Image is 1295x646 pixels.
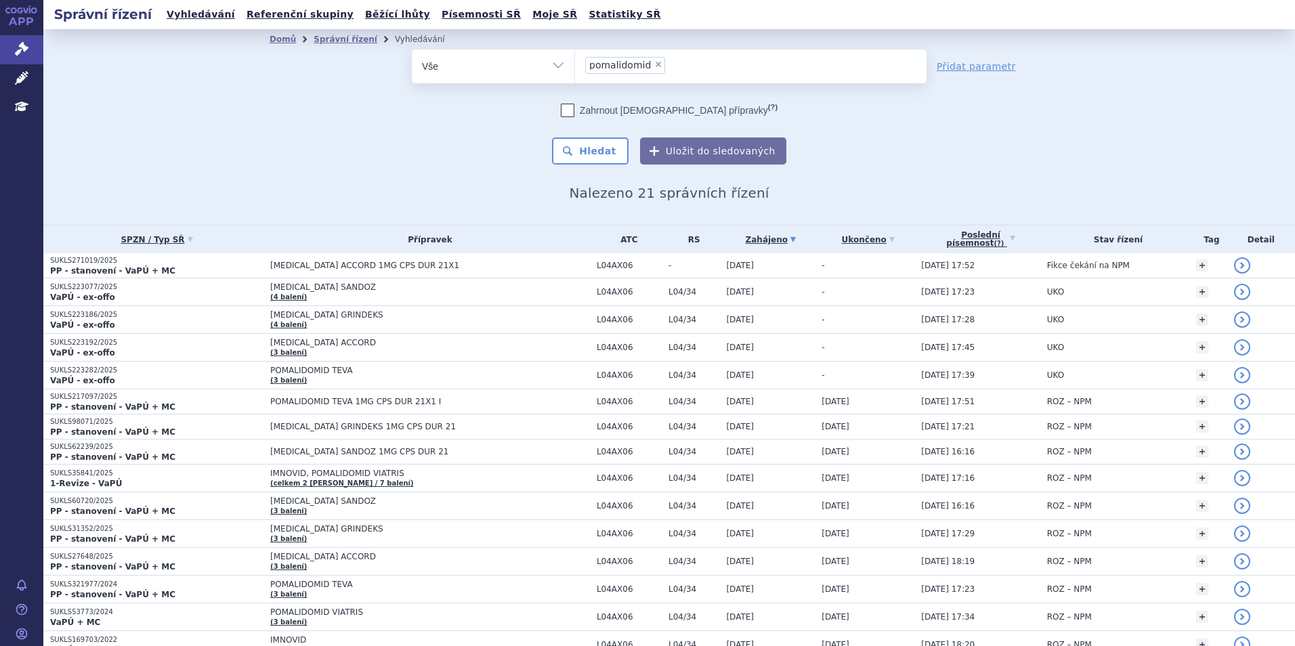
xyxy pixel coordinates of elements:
span: [DATE] [726,422,754,431]
span: Fikce čekání na NPM [1047,261,1130,270]
th: Tag [1189,225,1227,253]
th: RS [662,225,719,253]
span: [DATE] 16:16 [921,501,975,511]
a: + [1196,259,1208,272]
span: L04AX06 [597,584,662,594]
span: [MEDICAL_DATA] GRINDEKS 1MG CPS DUR 21 [270,422,590,431]
span: L04AX06 [597,315,662,324]
span: [DATE] [726,612,754,622]
span: POMALIDOMID VIATRIS [270,607,590,617]
span: [DATE] [726,501,754,511]
h2: Správní řízení [43,5,163,24]
span: L04/34 [668,612,719,622]
label: Zahrnout [DEMOGRAPHIC_DATA] přípravky [561,104,778,117]
a: + [1196,395,1208,408]
span: [DATE] 17:39 [921,370,975,380]
span: [DATE] [726,343,754,352]
a: detail [1234,470,1250,486]
span: L04AX06 [597,501,662,511]
th: ATC [590,225,662,253]
a: Správní řízení [314,35,377,44]
a: detail [1234,498,1250,514]
a: Referenční skupiny [242,5,358,24]
span: L04/34 [668,315,719,324]
a: + [1196,286,1208,298]
span: [DATE] 17:23 [921,584,975,594]
strong: 1-Revize - VaPÚ [50,479,122,488]
span: L04AX06 [597,261,662,270]
a: Statistiky SŘ [585,5,664,24]
span: ROZ – NPM [1047,447,1092,456]
a: + [1196,583,1208,595]
p: SUKLS31352/2025 [50,524,263,534]
a: + [1196,500,1208,512]
p: SUKLS169703/2022 [50,635,263,645]
span: [DATE] [822,612,849,622]
a: (3 balení) [270,590,307,598]
span: L04/34 [668,397,719,406]
span: IMNOVID, POMALIDOMID VIATRIS [270,469,590,478]
span: - [822,370,824,380]
span: [DATE] 17:45 [921,343,975,352]
span: UKO [1047,287,1064,297]
a: Zahájeno [726,230,815,249]
span: Nalezeno 21 správních řízení [569,185,769,201]
p: SUKLS62239/2025 [50,442,263,452]
span: [MEDICAL_DATA] ACCORD [270,552,590,561]
span: L04AX06 [597,529,662,538]
span: ROZ – NPM [1047,422,1092,431]
a: detail [1234,367,1250,383]
span: [DATE] 17:23 [921,287,975,297]
a: Písemnosti SŘ [438,5,525,24]
span: L04/34 [668,447,719,456]
span: IMNOVID [270,635,590,645]
span: - [822,261,824,270]
a: SPZN / Typ SŘ [50,230,263,249]
a: (celkem 2 [PERSON_NAME] / 7 balení) [270,479,413,487]
span: [DATE] 17:21 [921,422,975,431]
a: (3 balení) [270,535,307,542]
a: detail [1234,393,1250,410]
span: × [654,60,662,68]
span: [DATE] 17:29 [921,529,975,538]
span: [DATE] [726,315,754,324]
a: Běžící lhůty [361,5,434,24]
strong: VaPÚ + MC [50,618,100,627]
span: L04/34 [668,287,719,297]
th: Detail [1227,225,1295,253]
a: Poslednípísemnost(?) [921,225,1040,253]
p: SUKLS217097/2025 [50,392,263,402]
span: [DATE] 17:16 [921,473,975,483]
span: - [822,343,824,352]
span: [MEDICAL_DATA] GRINDEKS [270,310,590,320]
a: detail [1234,609,1250,625]
strong: PP - stanovení - VaPÚ + MC [50,590,175,599]
span: L04AX06 [597,397,662,406]
a: detail [1234,581,1250,597]
span: L04/34 [668,473,719,483]
a: + [1196,472,1208,484]
span: - [822,287,824,297]
span: [MEDICAL_DATA] ACCORD [270,338,590,347]
span: [DATE] [726,397,754,406]
span: [DATE] [822,529,849,538]
span: [DATE] [726,287,754,297]
span: L04/34 [668,370,719,380]
span: ROZ – NPM [1047,501,1092,511]
span: [DATE] [726,584,754,594]
strong: PP - stanovení - VaPÚ + MC [50,427,175,437]
span: [DATE] 17:28 [921,315,975,324]
span: [DATE] [726,473,754,483]
li: Vyhledávání [395,29,463,49]
p: SUKLS53773/2024 [50,607,263,617]
strong: VaPÚ - ex-offo [50,320,115,330]
a: detail [1234,311,1250,328]
a: + [1196,341,1208,353]
a: (4 balení) [270,293,307,301]
a: + [1196,421,1208,433]
span: L04/34 [668,422,719,431]
button: Hledat [552,137,629,165]
span: [DATE] 17:34 [921,612,975,622]
strong: PP - stanovení - VaPÚ + MC [50,562,175,572]
a: (3 balení) [270,618,307,626]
